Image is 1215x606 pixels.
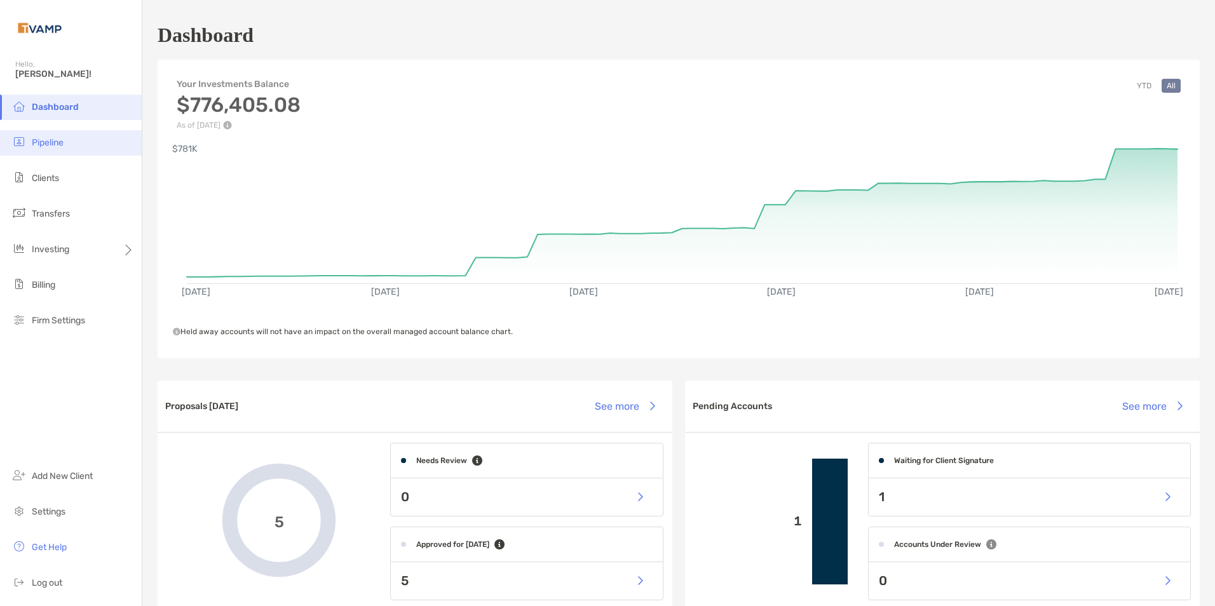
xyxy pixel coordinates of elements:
[32,102,79,112] span: Dashboard
[11,276,27,292] img: billing icon
[879,573,887,589] p: 0
[177,93,301,117] h3: $776,405.08
[879,489,885,505] p: 1
[32,315,85,326] span: Firm Settings
[371,286,400,297] text: [DATE]
[32,542,67,553] span: Get Help
[11,170,27,185] img: clients icon
[177,79,301,90] h4: Your Investments Balance
[401,489,409,505] p: 0
[1112,392,1192,420] button: See more
[32,577,62,588] span: Log out
[11,205,27,220] img: transfers icon
[695,513,802,529] p: 1
[32,244,69,255] span: Investing
[173,327,513,336] span: Held away accounts will not have an impact on the overall managed account balance chart.
[416,540,489,549] h4: Approved for [DATE]
[11,134,27,149] img: pipeline icon
[165,401,238,412] h3: Proposals [DATE]
[894,540,981,549] h4: Accounts Under Review
[275,511,284,530] span: 5
[894,456,994,465] h4: Waiting for Client Signature
[11,574,27,589] img: logout icon
[15,69,134,79] span: [PERSON_NAME]!
[11,539,27,554] img: get-help icon
[32,208,70,219] span: Transfers
[569,286,598,297] text: [DATE]
[965,286,994,297] text: [DATE]
[32,173,59,184] span: Clients
[172,144,198,154] text: $781K
[1155,286,1183,297] text: [DATE]
[177,121,301,130] p: As of [DATE]
[416,456,467,465] h4: Needs Review
[11,312,27,327] img: firm-settings icon
[32,471,93,481] span: Add New Client
[401,573,409,589] p: 5
[223,121,232,130] img: Performance Info
[32,279,55,290] span: Billing
[32,137,64,148] span: Pipeline
[32,506,65,517] span: Settings
[11,241,27,256] img: investing icon
[158,24,254,47] h1: Dashboard
[693,401,772,412] h3: Pending Accounts
[767,286,796,297] text: [DATE]
[1132,79,1157,93] button: YTD
[585,392,665,420] button: See more
[11,503,27,518] img: settings icon
[11,468,27,483] img: add_new_client icon
[1162,79,1181,93] button: All
[15,5,64,51] img: Zoe Logo
[11,98,27,114] img: dashboard icon
[182,286,210,297] text: [DATE]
